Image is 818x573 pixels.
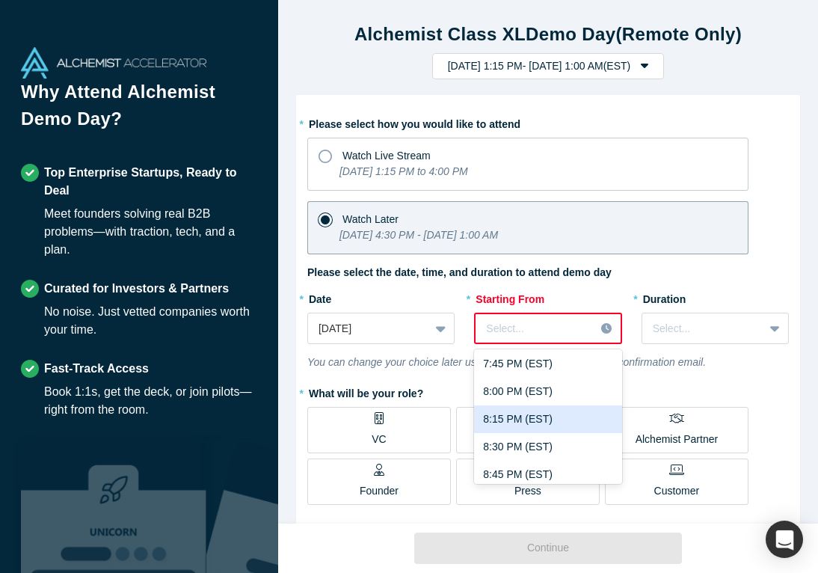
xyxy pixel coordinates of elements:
strong: Fast-Track Access [44,362,149,375]
div: 8:00 PM (EST) [474,378,621,405]
label: Duration [642,286,789,307]
label: Date [307,286,455,307]
strong: Alchemist Class XL Demo Day (Remote Only) [354,24,742,44]
div: Book 1:1s, get the deck, or join pilots—right from the room. [44,383,257,419]
div: 8:45 PM (EST) [474,461,621,488]
strong: Top Enterprise Startups, Ready to Deal [44,166,237,197]
div: No noise. Just vetted companies worth your time. [44,303,257,339]
i: You can change your choice later using the link in your registration confirmation email. [307,356,706,368]
label: Please select how you would like to attend [307,111,789,132]
label: Please select the date, time, and duration to attend demo day [307,265,612,281]
span: Watch Later [342,213,399,225]
i: [DATE] 4:30 PM - [DATE] 1:00 AM [339,229,498,241]
strong: Curated for Investors & Partners [44,282,229,295]
img: Alchemist Accelerator Logo [21,47,206,79]
div: Meet founders solving real B2B problems—with traction, tech, and a plan. [44,205,257,259]
p: Customer [654,483,700,499]
button: Continue [414,533,682,564]
p: Founder [360,483,399,499]
div: 8:30 PM (EST) [474,433,621,461]
label: Starting From [474,286,544,307]
p: Alchemist Partner [636,432,718,447]
p: Press [514,483,541,499]
i: [DATE] 1:15 PM to 4:00 PM [339,165,468,177]
div: 8:15 PM (EST) [474,405,621,433]
button: [DATE] 1:15 PM- [DATE] 1:00 AM(EST) [432,53,665,79]
label: Are you an accredited investor? [307,521,789,542]
p: VC [372,432,386,447]
div: 7:45 PM (EST) [474,350,621,378]
span: Watch Live Stream [342,150,431,162]
label: What will be your role? [307,381,789,402]
h1: Why Attend Alchemist Demo Day? [21,79,257,143]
